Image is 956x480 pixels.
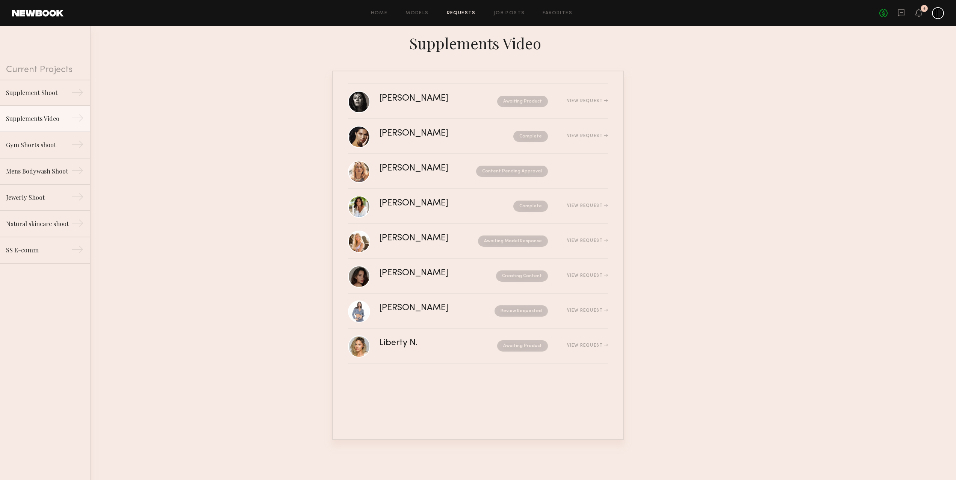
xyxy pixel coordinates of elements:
a: [PERSON_NAME]Review RequestedView Request [348,294,608,329]
div: Mens Bodywash Shoot [6,167,71,176]
a: [PERSON_NAME]Awaiting Model ResponseView Request [348,224,608,259]
div: Gym Shorts shoot [6,140,71,149]
div: View Request [567,273,608,278]
div: Liberty N. [379,339,457,347]
nb-request-status: Awaiting Model Response [478,235,548,247]
div: [PERSON_NAME] [379,199,481,208]
a: [PERSON_NAME]Creating ContentView Request [348,259,608,294]
a: Favorites [543,11,572,16]
a: [PERSON_NAME]Awaiting ProductView Request [348,84,608,119]
div: Supplements Video [332,32,624,53]
div: [PERSON_NAME] [379,164,462,173]
div: View Request [567,308,608,313]
a: [PERSON_NAME]CompleteView Request [348,189,608,224]
div: Supplement Shoot [6,88,71,97]
div: → [71,112,84,127]
div: View Request [567,99,608,103]
div: [PERSON_NAME] [379,304,472,312]
div: 4 [923,7,926,11]
div: [PERSON_NAME] [379,269,472,278]
a: Home [371,11,388,16]
nb-request-status: Creating Content [496,270,548,282]
nb-request-status: Complete [513,131,548,142]
div: → [71,191,84,206]
a: Requests [447,11,476,16]
div: [PERSON_NAME] [379,94,473,103]
div: View Request [567,238,608,243]
div: Natural skincare shoot [6,219,71,228]
a: Models [405,11,428,16]
a: Liberty N.Awaiting ProductView Request [348,329,608,364]
nb-request-status: Awaiting Product [497,340,548,352]
div: SS E-comm [6,246,71,255]
div: Jewerly Shoot [6,193,71,202]
div: [PERSON_NAME] [379,234,463,243]
div: View Request [567,204,608,208]
nb-request-status: Review Requested [495,305,548,317]
div: [PERSON_NAME] [379,129,481,138]
div: → [71,138,84,153]
a: [PERSON_NAME]CompleteView Request [348,119,608,154]
div: → [71,165,84,180]
a: Job Posts [494,11,525,16]
a: [PERSON_NAME]Content Pending Approval [348,154,608,189]
div: View Request [567,343,608,348]
nb-request-status: Content Pending Approval [476,166,548,177]
div: → [71,217,84,232]
nb-request-status: Awaiting Product [497,96,548,107]
div: → [71,243,84,258]
div: View Request [567,134,608,138]
div: → [71,86,84,101]
nb-request-status: Complete [513,201,548,212]
div: Supplements Video [6,114,71,123]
